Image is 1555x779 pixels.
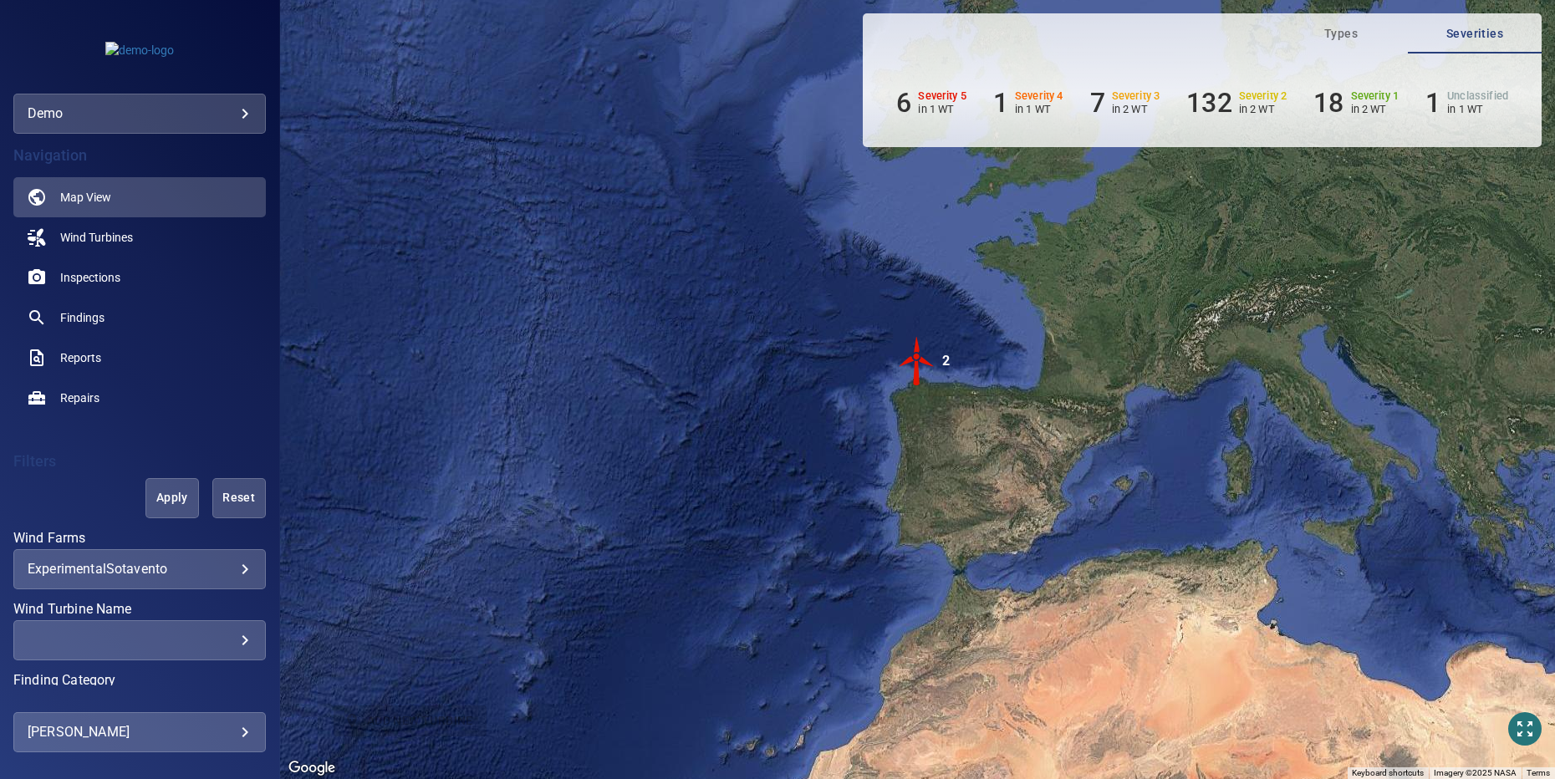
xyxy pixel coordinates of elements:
[1447,103,1508,115] p: in 1 WT
[1351,103,1399,115] p: in 2 WT
[1313,87,1343,119] h6: 18
[105,42,174,59] img: demo-logo
[145,478,199,518] button: Apply
[60,309,105,326] span: Findings
[1352,767,1424,779] button: Keyboard shortcuts
[13,217,266,257] a: windturbines noActive
[1015,90,1063,102] h6: Severity 4
[13,177,266,217] a: map active
[13,532,266,545] label: Wind Farms
[892,336,942,389] gmp-advanced-marker: 2
[1186,87,1231,119] h6: 132
[1239,103,1287,115] p: in 2 WT
[1313,87,1399,119] li: Severity 1
[28,719,252,746] div: [PERSON_NAME]
[13,453,266,470] h4: Filters
[1425,87,1440,119] h6: 1
[1090,87,1105,119] h6: 7
[13,378,266,418] a: repairs noActive
[1090,87,1160,119] li: Severity 3
[918,90,966,102] h6: Severity 5
[284,757,339,779] img: Google
[1434,768,1517,777] span: Imagery ©2025 NASA
[233,487,245,508] span: Reset
[60,349,101,366] span: Reports
[1425,87,1508,119] li: Severity Unclassified
[28,100,252,127] div: demo
[918,103,966,115] p: in 1 WT
[13,94,266,134] div: demo
[1418,23,1532,44] span: Severities
[212,478,266,518] button: Reset
[166,487,178,508] span: Apply
[1447,90,1508,102] h6: Unclassified
[60,229,133,246] span: Wind Turbines
[896,87,911,119] h6: 6
[1015,103,1063,115] p: in 1 WT
[1239,90,1287,102] h6: Severity 2
[1112,103,1160,115] p: in 2 WT
[60,269,120,286] span: Inspections
[896,87,966,119] li: Severity 5
[1112,90,1160,102] h6: Severity 3
[60,389,99,406] span: Repairs
[13,147,266,164] h4: Navigation
[13,338,266,378] a: reports noActive
[1186,87,1287,119] li: Severity 2
[13,674,266,687] label: Finding Category
[993,87,1008,119] h6: 1
[892,336,942,386] img: windFarmIconCat5.svg
[28,561,252,577] div: ExperimentalSotavento
[942,336,950,386] div: 2
[993,87,1063,119] li: Severity 4
[13,549,266,589] div: Wind Farms
[60,189,111,206] span: Map View
[284,757,339,779] a: Open this area in Google Maps (opens a new window)
[13,257,266,298] a: inspections noActive
[13,298,266,338] a: findings noActive
[1284,23,1398,44] span: Types
[13,603,266,616] label: Wind Turbine Name
[1351,90,1399,102] h6: Severity 1
[1527,768,1550,777] a: Terms (opens in new tab)
[13,620,266,660] div: Wind Turbine Name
